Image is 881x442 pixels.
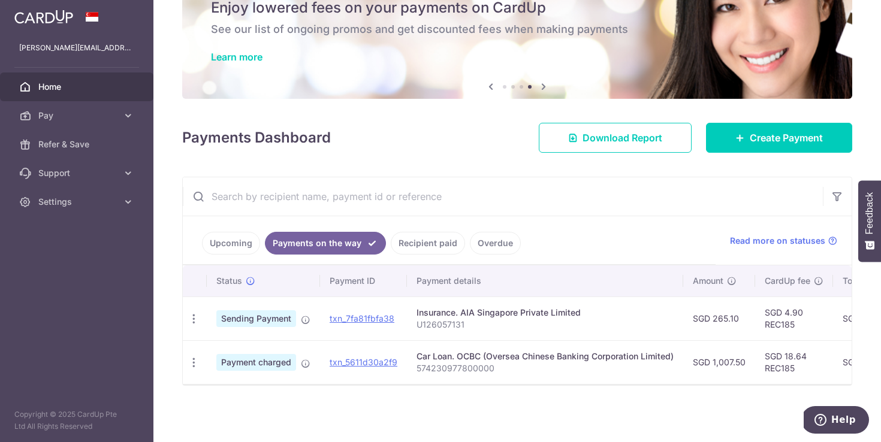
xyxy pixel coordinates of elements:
a: Learn more [211,51,263,63]
p: U126057131 [417,319,674,331]
div: Insurance. AIA Singapore Private Limited [417,307,674,319]
span: Feedback [864,192,875,234]
span: Refer & Save [38,138,117,150]
a: Upcoming [202,232,260,255]
span: Pay [38,110,117,122]
span: Settings [38,196,117,208]
td: SGD 265.10 [683,296,755,340]
button: Feedback - Show survey [858,180,881,262]
a: Payments on the way [265,232,386,255]
h6: See our list of ongoing promos and get discounted fees when making payments [211,22,823,37]
a: txn_5611d30a2f9 [330,357,397,367]
div: Car Loan. OCBC (Oversea Chinese Banking Corporation Limited) [417,350,674,362]
span: Amount [693,275,723,287]
span: CardUp fee [765,275,810,287]
td: SGD 4.90 REC185 [755,296,833,340]
span: Sending Payment [216,310,296,327]
span: Read more on statuses [730,235,825,247]
input: Search by recipient name, payment id or reference [183,177,823,216]
a: Overdue [470,232,521,255]
span: Status [216,275,242,287]
a: Read more on statuses [730,235,837,247]
a: txn_7fa81fbfa38 [330,313,394,323]
iframe: Opens a widget where you can find more information [804,406,869,436]
a: Download Report [539,123,692,153]
span: Support [38,167,117,179]
span: Create Payment [750,131,823,145]
a: Create Payment [706,123,852,153]
td: SGD 18.64 REC185 [755,340,833,384]
th: Payment ID [320,265,407,296]
p: 574230977800000 [417,362,674,374]
p: [PERSON_NAME][EMAIL_ADDRESS][DOMAIN_NAME] [19,42,134,54]
th: Payment details [407,265,683,296]
td: SGD 1,007.50 [683,340,755,384]
span: Payment charged [216,354,296,371]
img: CardUp [14,10,73,24]
span: Home [38,81,117,93]
a: Recipient paid [391,232,465,255]
h4: Payments Dashboard [182,127,331,149]
span: Download Report [583,131,662,145]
